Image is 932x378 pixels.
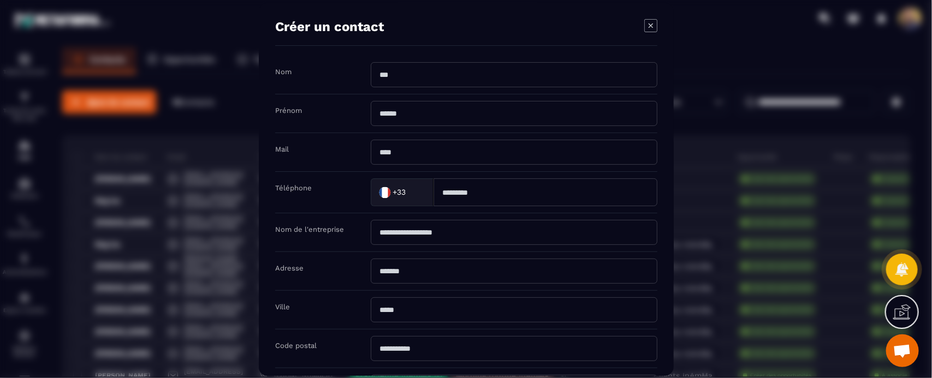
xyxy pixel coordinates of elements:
label: Adresse [275,264,304,272]
img: Country Flag [373,181,395,203]
span: +33 [393,187,406,197]
label: Ville [275,303,290,311]
div: Search for option [371,178,434,206]
label: Nom [275,68,292,76]
label: Téléphone [275,184,312,192]
label: Mail [275,145,289,153]
input: Search for option [408,184,422,200]
label: Code postal [275,341,317,350]
label: Nom de l'entreprise [275,225,344,233]
label: Prénom [275,106,302,115]
div: Ouvrir le chat [886,334,919,367]
h4: Créer un contact [275,19,384,34]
